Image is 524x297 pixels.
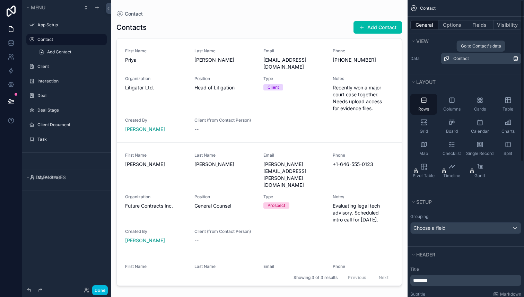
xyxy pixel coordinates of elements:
button: Visibility [494,20,521,30]
span: Header [416,252,435,257]
button: View [410,36,517,46]
span: Go to Contact's data [461,43,501,49]
button: Setup [410,197,517,207]
span: Rows [418,106,429,112]
span: View [416,38,429,44]
span: Contact [420,6,436,11]
span: Checklist [443,151,461,156]
button: General [410,20,438,30]
button: Pivot Table [410,160,437,181]
span: Table [503,106,513,112]
span: Charts [501,129,515,134]
button: Options [438,20,466,30]
span: Cards [474,106,486,112]
span: Add Contact [47,49,71,55]
span: Pivot Table [413,173,435,178]
span: Menu [31,5,45,10]
label: Interaction [37,78,103,84]
button: Checklist [438,138,465,159]
span: Grid [420,129,428,134]
label: Title [410,267,521,272]
label: Contact [37,37,103,42]
button: Header [410,250,517,260]
span: Setup [416,199,432,205]
button: Choose a field [410,222,521,234]
label: Client Document [37,122,103,128]
span: Contact [453,56,469,61]
a: Add Contact [35,46,107,58]
button: Gantt [466,160,493,181]
label: Data [410,56,438,61]
label: Task [37,137,103,142]
span: Calendar [471,129,489,134]
button: Board [438,116,465,137]
span: Showing 3 of 3 results [294,275,338,280]
button: Done [92,285,108,295]
button: Grid [410,116,437,137]
button: Table [495,94,521,115]
span: Map [419,151,428,156]
label: Client [37,64,103,69]
button: Menu [25,3,79,12]
a: Contact [441,53,521,64]
label: My Profile [37,175,103,180]
span: Columns [443,106,461,112]
button: Columns [438,94,465,115]
span: Choose a field [413,225,446,231]
button: Rows [410,94,437,115]
button: Fields [466,20,494,30]
button: Charts [495,116,521,137]
button: Split [495,138,521,159]
button: Single Record [466,138,493,159]
button: Map [410,138,437,159]
button: Calendar [466,116,493,137]
label: Deal [37,93,103,98]
span: Timeline [443,173,460,178]
span: Split [504,151,512,156]
span: Single Record [466,151,494,156]
label: App Setup [37,22,103,28]
span: Layout [416,79,436,85]
button: Timeline [438,160,465,181]
div: scrollable content [410,275,521,286]
label: Grouping [410,214,428,219]
button: Cards [466,94,493,115]
button: Layout [410,77,517,87]
span: Gantt [474,173,485,178]
button: Hidden pages [25,173,104,182]
label: Deal Stage [37,107,103,113]
span: Board [446,129,458,134]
